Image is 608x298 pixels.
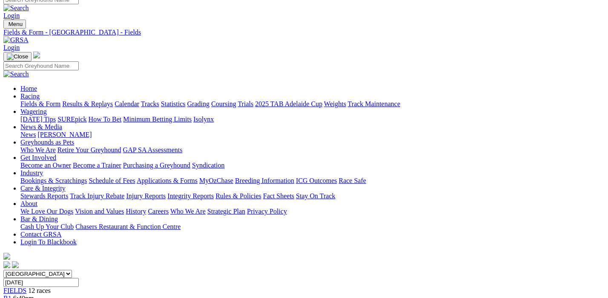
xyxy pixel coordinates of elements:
a: Track Injury Rebate [70,192,124,200]
a: Coursing [211,100,236,107]
div: Wagering [20,116,605,123]
a: ICG Outcomes [296,177,337,184]
a: [DATE] Tips [20,116,56,123]
a: SUREpick [57,116,86,123]
a: Who We Are [170,208,206,215]
a: Wagering [20,108,47,115]
a: Fields & Form - [GEOGRAPHIC_DATA] - Fields [3,29,605,36]
a: News & Media [20,123,62,130]
img: twitter.svg [12,261,19,268]
a: Syndication [192,162,224,169]
a: Race Safe [338,177,366,184]
a: Become a Trainer [73,162,121,169]
a: Track Maintenance [348,100,400,107]
img: Close [7,53,28,60]
a: Rules & Policies [215,192,261,200]
div: Bar & Dining [20,223,605,231]
a: Tracks [141,100,159,107]
input: Search [3,61,79,70]
a: History [126,208,146,215]
a: Contact GRSA [20,231,61,238]
a: GAP SA Assessments [123,146,183,153]
a: Login [3,44,20,51]
a: Greyhounds as Pets [20,139,74,146]
a: Fact Sheets [263,192,294,200]
a: We Love Our Dogs [20,208,73,215]
a: Purchasing a Greyhound [123,162,190,169]
a: Retire Your Greyhound [57,146,121,153]
a: [PERSON_NAME] [37,131,92,138]
a: Vision and Values [75,208,124,215]
a: How To Bet [89,116,122,123]
a: Bar & Dining [20,215,58,223]
a: Racing [20,93,40,100]
a: Bookings & Scratchings [20,177,87,184]
a: Get Involved [20,154,56,161]
a: Calendar [115,100,139,107]
a: Strategic Plan [207,208,245,215]
div: Care & Integrity [20,192,605,200]
a: Chasers Restaurant & Function Centre [75,223,181,230]
a: Isolynx [193,116,214,123]
a: Results & Replays [62,100,113,107]
img: Search [3,70,29,78]
input: Select date [3,278,79,287]
img: logo-grsa-white.png [3,253,10,260]
a: Careers [148,208,169,215]
button: Toggle navigation [3,52,32,61]
a: FIELDS [3,287,26,294]
a: Weights [324,100,346,107]
div: Racing [20,100,605,108]
a: News [20,131,36,138]
a: Become an Owner [20,162,71,169]
a: 2025 TAB Adelaide Cup [255,100,322,107]
a: Schedule of Fees [89,177,135,184]
div: About [20,208,605,215]
div: News & Media [20,131,605,139]
a: Injury Reports [126,192,166,200]
span: 12 races [28,287,51,294]
button: Toggle navigation [3,20,26,29]
span: Menu [9,21,23,27]
div: Get Involved [20,162,605,169]
a: Grading [187,100,209,107]
a: Trials [238,100,253,107]
div: Industry [20,177,605,185]
a: Breeding Information [235,177,294,184]
a: Fields & Form [20,100,60,107]
a: Who We Are [20,146,56,153]
a: Home [20,85,37,92]
a: Stay On Track [296,192,335,200]
a: Industry [20,169,43,176]
img: logo-grsa-white.png [33,52,40,58]
a: Cash Up Your Club [20,223,74,230]
div: Greyhounds as Pets [20,146,605,154]
a: Login To Blackbook [20,238,77,246]
img: Search [3,4,29,12]
a: Login [3,12,20,19]
a: Integrity Reports [167,192,214,200]
a: Applications & Forms [137,177,198,184]
a: Stewards Reports [20,192,68,200]
img: GRSA [3,36,29,44]
a: Statistics [161,100,186,107]
a: MyOzChase [199,177,233,184]
img: facebook.svg [3,261,10,268]
a: Minimum Betting Limits [123,116,192,123]
a: Care & Integrity [20,185,66,192]
a: Privacy Policy [247,208,287,215]
a: About [20,200,37,207]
